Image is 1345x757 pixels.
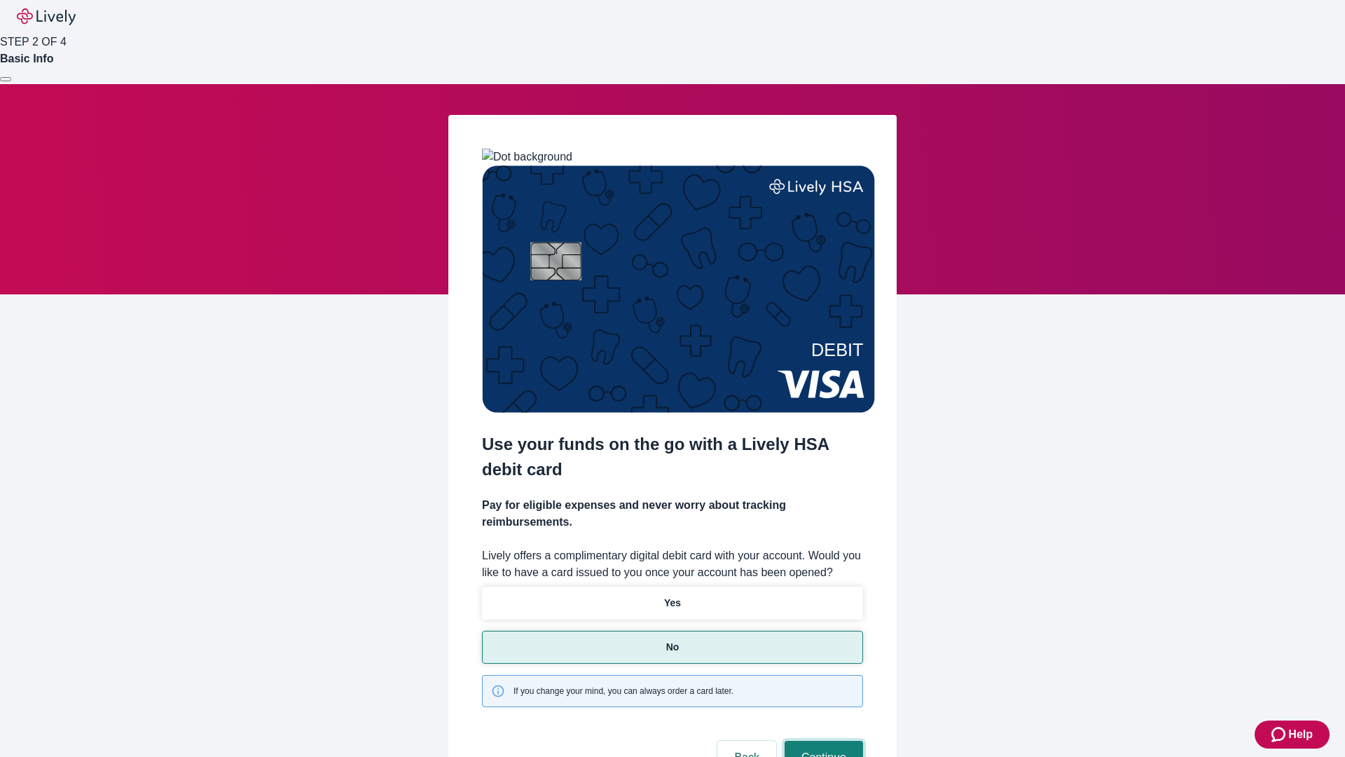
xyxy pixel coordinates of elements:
button: No [482,631,863,664]
svg: Zendesk support icon [1271,726,1288,743]
img: Debit card [482,165,875,413]
span: Help [1288,726,1313,743]
img: Lively [17,8,76,25]
p: No [666,640,680,655]
button: Zendesk support iconHelp [1255,721,1330,749]
h2: Use your funds on the go with a Lively HSA debit card [482,432,863,482]
img: Dot background [482,149,572,165]
label: Lively offers a complimentary digital debit card with your account. Would you like to have a card... [482,547,863,581]
button: Yes [482,587,863,620]
h4: Pay for eligible expenses and never worry about tracking reimbursements. [482,497,863,531]
p: Yes [664,596,681,611]
span: If you change your mind, you can always order a card later. [513,685,733,697]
